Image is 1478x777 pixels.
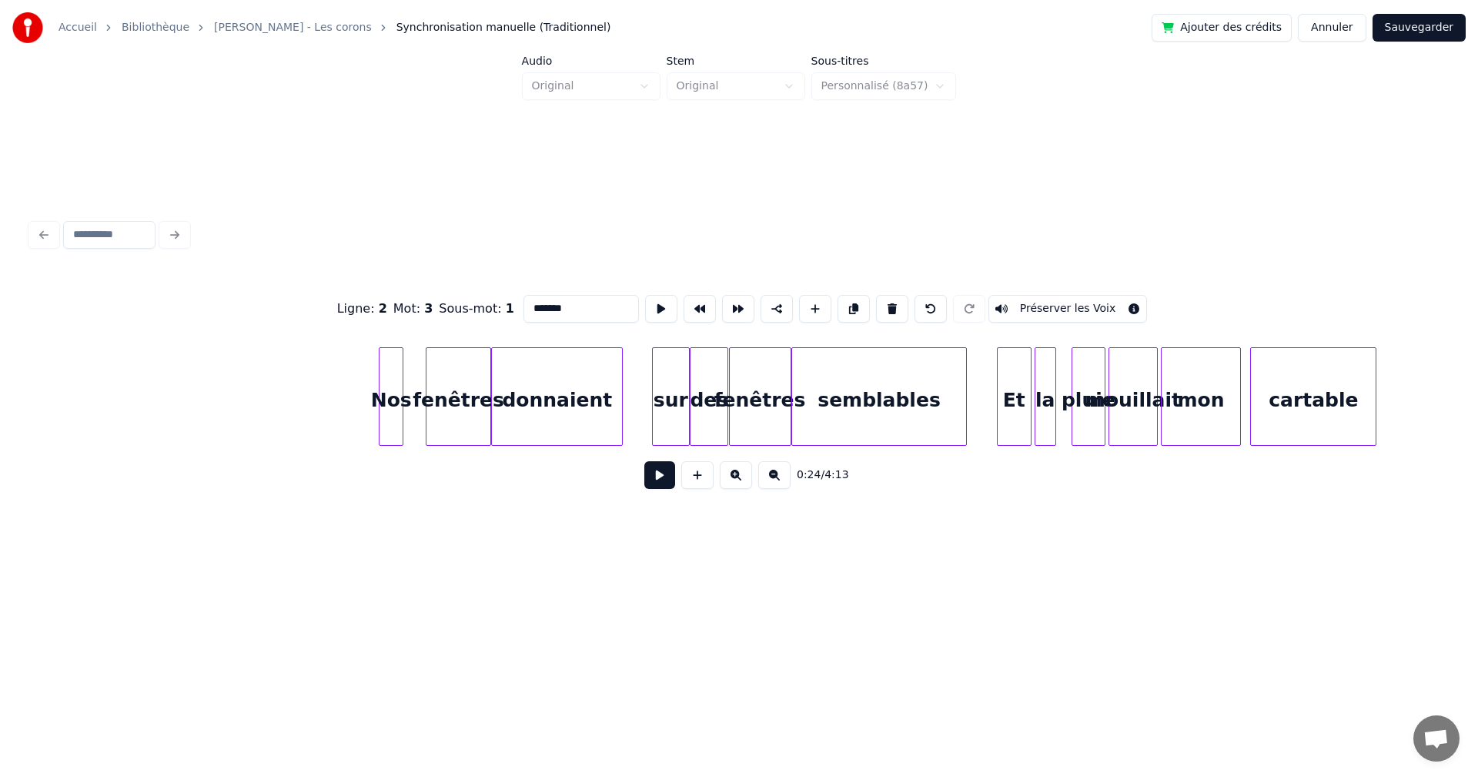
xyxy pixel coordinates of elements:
[824,467,848,483] span: 4:13
[424,301,433,316] span: 3
[337,300,387,318] div: Ligne :
[1298,14,1366,42] button: Annuler
[214,20,372,35] a: [PERSON_NAME] - Les corons
[396,20,611,35] span: Synchronisation manuelle (Traditionnel)
[59,20,97,35] a: Accueil
[667,55,805,66] label: Stem
[393,300,433,318] div: Mot :
[12,12,43,43] img: youka
[439,300,513,318] div: Sous-mot :
[1373,14,1466,42] button: Sauvegarder
[797,467,834,483] div: /
[522,55,660,66] label: Audio
[1413,715,1460,762] div: Ouvrir le chat
[506,301,514,316] span: 1
[1152,14,1292,42] button: Ajouter des crédits
[122,20,189,35] a: Bibliothèque
[988,295,1148,323] button: Toggle
[379,301,387,316] span: 2
[797,467,821,483] span: 0:24
[811,55,957,66] label: Sous-titres
[59,20,610,35] nav: breadcrumb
